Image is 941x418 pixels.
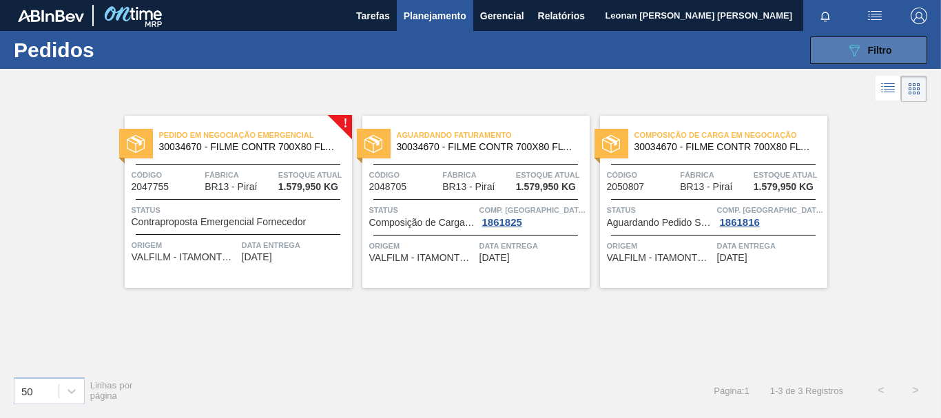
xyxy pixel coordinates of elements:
span: Contraproposta Emergencial Fornecedor [132,217,307,227]
span: Página : 1 [714,386,749,396]
span: VALFILM - ITAMONTE (MG) [132,252,238,262]
span: 1 - 3 de 3 Registros [770,386,843,396]
span: Comp. Carga [717,203,824,217]
span: VALFILM - ITAMONTE (MG) [369,253,476,263]
div: 50 [21,385,33,397]
h1: Pedidos [14,42,207,58]
span: Pedido em Negociação Emergencial [159,128,352,142]
span: BR13 - Piraí [205,182,257,192]
span: Filtro [868,45,892,56]
span: Estoque atual [516,168,586,182]
span: Data Entrega [479,239,586,253]
span: Relatórios [538,8,585,24]
a: statusComposição de Carga em Negociação30034670 - FILME CONTR 700X80 FLYING FISH 350MLCódigo20508... [590,116,827,288]
a: Comp. [GEOGRAPHIC_DATA]1861825 [479,203,586,228]
button: > [898,373,933,408]
span: 1.579,950 KG [278,182,338,192]
span: 30034670 - FILME CONTR 700X80 FLYING FISH 350ML [634,142,816,152]
img: TNhmsLtSVTkK8tSr43FrP2fwEKptu5GPRR3wAAAABJRU5ErkJggg== [18,10,84,22]
span: Linhas por página [90,380,133,401]
span: Fábrica [205,168,275,182]
div: 1861825 [479,217,525,228]
span: Fábrica [680,168,750,182]
span: 16/12/2025 [717,253,747,263]
div: Visão em Lista [876,76,901,102]
span: Data Entrega [242,238,349,252]
span: Status [369,203,476,217]
span: Status [607,203,714,217]
span: 30034670 - FILME CONTR 700X80 FLYING FISH 350ML [159,142,341,152]
span: 2047755 [132,182,169,192]
span: Origem [607,239,714,253]
span: Fábrica [442,168,513,182]
span: Data Entrega [717,239,824,253]
span: Código [369,168,440,182]
span: Código [132,168,202,182]
a: statusAguardando Faturamento30034670 - FILME CONTR 700X80 FLYING FISH 350MLCódigo2048705FábricaBR... [352,116,590,288]
span: Origem [132,238,238,252]
span: VALFILM - ITAMONTE (MG) [607,253,714,263]
img: userActions [867,8,883,24]
button: < [864,373,898,408]
span: 1.579,950 KG [516,182,576,192]
span: Composição de Carga Aceita [369,218,476,228]
div: 1861816 [717,217,763,228]
span: Status [132,203,349,217]
img: status [127,135,145,153]
span: Aguardando Faturamento [397,128,590,142]
span: Gerencial [480,8,524,24]
span: 21/10/2025 [242,252,272,262]
button: Notificações [803,6,847,25]
a: Comp. [GEOGRAPHIC_DATA]1861816 [717,203,824,228]
span: Origem [369,239,476,253]
div: Visão em Cards [901,76,927,102]
span: 1.579,950 KG [754,182,814,192]
span: BR13 - Piraí [442,182,495,192]
span: Aguardando Pedido SAP [607,218,714,228]
span: Estoque atual [754,168,824,182]
span: Planejamento [404,8,466,24]
span: Tarefas [356,8,390,24]
a: !statusPedido em Negociação Emergencial30034670 - FILME CONTR 700X80 FLYING FISH 350MLCódigo20477... [114,116,352,288]
img: status [602,135,620,153]
span: Composição de Carga em Negociação [634,128,827,142]
span: 2048705 [369,182,407,192]
img: status [364,135,382,153]
span: 04/11/2025 [479,253,510,263]
span: 30034670 - FILME CONTR 700X80 FLYING FISH 350ML [397,142,579,152]
img: Logout [911,8,927,24]
span: Estoque atual [278,168,349,182]
span: Código [607,168,677,182]
span: BR13 - Piraí [680,182,732,192]
span: 2050807 [607,182,645,192]
span: Comp. Carga [479,203,586,217]
button: Filtro [810,36,927,64]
